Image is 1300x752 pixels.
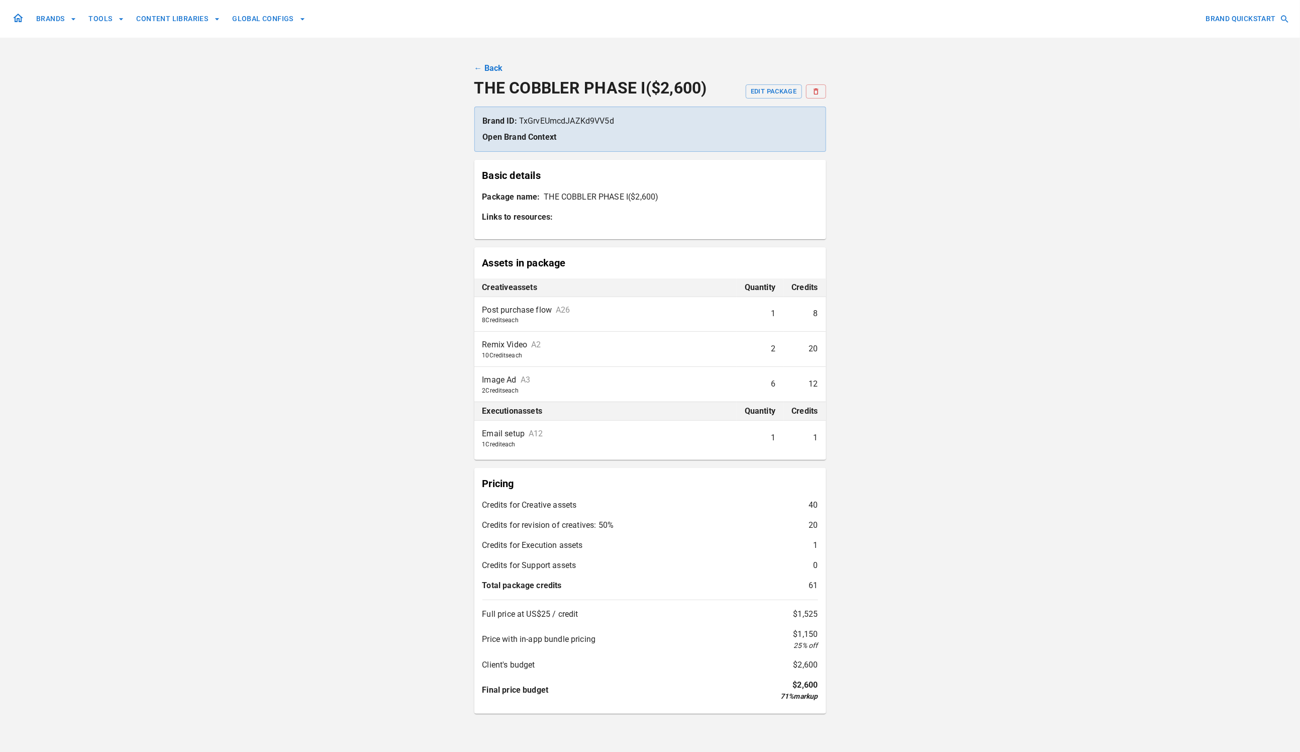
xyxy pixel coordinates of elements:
[531,340,541,350] p: A2
[482,659,535,671] p: Client's budget
[482,352,729,358] p: 10 Credit s each
[1202,10,1292,28] button: BRAND QUICKSTART
[474,278,737,297] th: Creative assets
[483,115,818,127] p: TxGrvEUmcdJAZKd9VV5d
[813,539,818,551] p: 1
[737,420,783,455] td: 1
[474,62,503,74] a: ← Back
[482,305,552,316] p: Post purchase flow
[737,278,783,297] th: Quantity
[228,10,310,28] button: GLOBAL CONFIGS
[793,679,818,691] p: $ 2,600
[809,580,818,592] p: 61
[483,132,557,142] a: Open Brand Context
[84,10,128,28] button: TOOLS
[780,691,818,702] p: 71 % markup
[482,499,577,511] p: Credits for Creative assets
[482,429,525,439] p: Email setup
[482,255,818,270] p: Assets in package
[482,388,729,394] p: 2 Credit s each
[482,441,729,447] p: 1 Credit each
[474,78,707,99] h4: THE COBBLER PHASE I ($ 2,600 )
[482,559,576,572] p: Credits for Support assets
[482,168,818,183] p: Basic details
[746,84,802,99] button: EDIT PACKAGE
[793,659,818,671] p: $ 2,600
[793,628,818,640] p: $ 1,150
[474,402,737,420] th: Execution assets
[556,305,570,316] p: A26
[544,191,658,203] p: THE COBBLER PHASE I ($ 2,600 )
[483,116,517,126] strong: Brand ID:
[783,332,826,367] td: 20
[482,608,578,620] p: Full price at US$25 / credit
[783,402,826,420] th: Credits
[521,375,530,386] p: A3
[813,559,818,572] p: 0
[783,278,826,297] th: Credits
[482,580,562,592] p: Total package credits
[132,10,224,28] button: CONTENT LIBRARIES
[783,297,826,332] td: 8
[783,420,826,455] td: 1
[482,375,517,386] p: Image Ad
[737,402,783,420] th: Quantity
[482,519,614,531] p: Credits for revision of creatives: 50%
[482,684,549,696] p: Final price budget
[482,317,729,323] p: 8 Credit s each
[482,191,540,203] p: Package name:
[482,211,818,223] p: Links to resources:
[474,278,826,456] table: simple table
[482,340,528,350] p: Remix Video
[737,332,783,367] td: 2
[482,476,818,491] p: Pricing
[794,640,818,651] p: 25 % off
[783,367,826,402] td: 12
[737,367,783,402] td: 6
[809,499,818,511] p: 40
[737,297,783,332] td: 1
[482,539,583,551] p: Credits for Execution assets
[809,519,818,531] p: 20
[32,10,80,28] button: BRANDS
[529,429,543,439] p: A12
[482,633,596,645] p: Price with in-app bundle pricing
[793,608,818,620] p: $ 1,525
